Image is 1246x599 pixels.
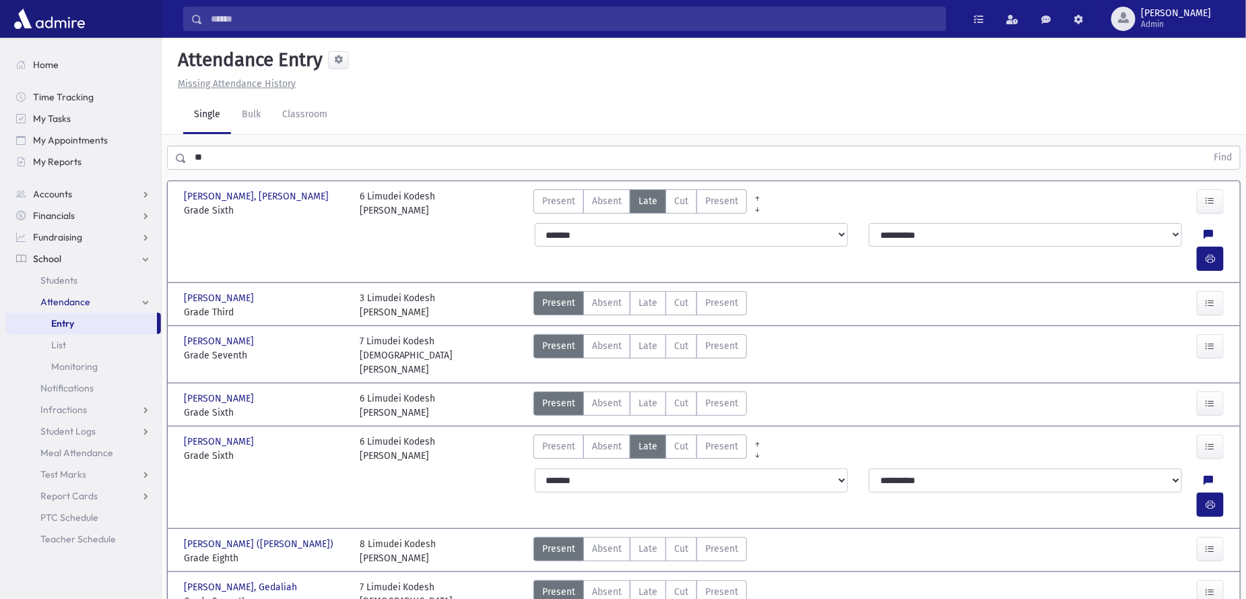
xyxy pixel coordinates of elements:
[40,511,98,524] span: PTC Schedule
[51,317,74,329] span: Entry
[33,113,71,125] span: My Tasks
[592,585,622,599] span: Absent
[40,425,96,437] span: Student Logs
[172,78,296,90] a: Missing Attendance History
[674,439,688,453] span: Cut
[5,313,157,334] a: Entry
[674,296,688,310] span: Cut
[5,485,161,507] a: Report Cards
[5,356,161,377] a: Monitoring
[592,339,622,353] span: Absent
[533,189,747,218] div: AttTypes
[5,399,161,420] a: Infractions
[184,203,346,218] span: Grade Sixth
[5,183,161,205] a: Accounts
[183,96,231,134] a: Single
[184,334,257,348] span: [PERSON_NAME]
[533,537,747,565] div: AttTypes
[674,396,688,410] span: Cut
[360,291,436,319] div: 3 Limudei Kodesh [PERSON_NAME]
[40,533,116,545] span: Teacher Schedule
[360,537,436,565] div: 8 Limudei Kodesh [PERSON_NAME]
[184,580,300,594] span: [PERSON_NAME], Gedaliah
[184,189,331,203] span: [PERSON_NAME], [PERSON_NAME]
[542,542,575,556] span: Present
[533,291,747,319] div: AttTypes
[592,296,622,310] span: Absent
[40,404,87,416] span: Infractions
[674,542,688,556] span: Cut
[40,274,77,286] span: Students
[184,291,257,305] span: [PERSON_NAME]
[5,248,161,270] a: School
[533,334,747,377] div: AttTypes
[203,7,946,31] input: Search
[33,134,108,146] span: My Appointments
[1206,146,1240,169] button: Find
[542,296,575,310] span: Present
[184,305,346,319] span: Grade Third
[5,334,161,356] a: List
[40,468,86,480] span: Test Marks
[184,449,346,463] span: Grade Sixth
[172,49,323,71] h5: Attendance Entry
[11,5,88,32] img: AdmirePro
[40,447,113,459] span: Meal Attendance
[360,189,436,218] div: 6 Limudei Kodesh [PERSON_NAME]
[705,194,738,208] span: Present
[1141,8,1211,19] span: [PERSON_NAME]
[542,396,575,410] span: Present
[638,542,657,556] span: Late
[705,439,738,453] span: Present
[184,348,346,362] span: Grade Seventh
[705,396,738,410] span: Present
[51,360,98,373] span: Monitoring
[184,435,257,449] span: [PERSON_NAME]
[33,59,59,71] span: Home
[5,420,161,442] a: Student Logs
[592,542,622,556] span: Absent
[533,435,747,463] div: AttTypes
[360,435,436,463] div: 6 Limudei Kodesh [PERSON_NAME]
[5,442,161,464] a: Meal Attendance
[638,296,657,310] span: Late
[5,270,161,291] a: Students
[5,528,161,550] a: Teacher Schedule
[5,507,161,528] a: PTC Schedule
[5,129,161,151] a: My Appointments
[40,382,94,394] span: Notifications
[40,490,98,502] span: Report Cards
[184,537,336,551] span: [PERSON_NAME] ([PERSON_NAME])
[33,188,72,200] span: Accounts
[592,396,622,410] span: Absent
[33,91,94,103] span: Time Tracking
[184,551,346,565] span: Grade Eighth
[638,194,657,208] span: Late
[674,194,688,208] span: Cut
[178,78,296,90] u: Missing Attendance History
[542,585,575,599] span: Present
[51,339,66,351] span: List
[542,439,575,453] span: Present
[533,391,747,420] div: AttTypes
[5,205,161,226] a: Financials
[184,391,257,406] span: [PERSON_NAME]
[705,339,738,353] span: Present
[542,339,575,353] span: Present
[592,194,622,208] span: Absent
[271,96,338,134] a: Classroom
[592,439,622,453] span: Absent
[5,377,161,399] a: Notifications
[638,339,657,353] span: Late
[5,54,161,75] a: Home
[705,296,738,310] span: Present
[5,108,161,129] a: My Tasks
[5,226,161,248] a: Fundraising
[1141,19,1211,30] span: Admin
[5,464,161,485] a: Test Marks
[638,396,657,410] span: Late
[542,194,575,208] span: Present
[184,406,346,420] span: Grade Sixth
[360,334,522,377] div: 7 Limudei Kodesh [DEMOGRAPHIC_DATA][PERSON_NAME]
[231,96,271,134] a: Bulk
